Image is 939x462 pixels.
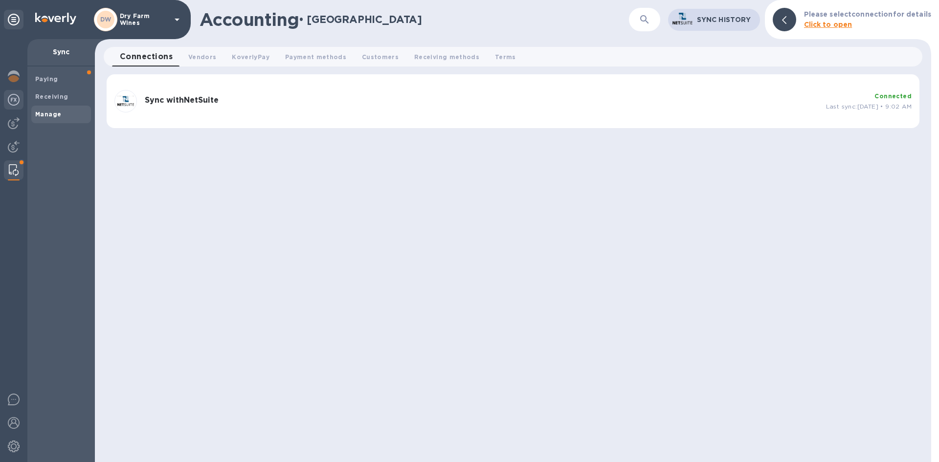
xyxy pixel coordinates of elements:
span: Payment methods [285,52,346,62]
img: Foreign exchange [8,94,20,106]
span: Receiving methods [414,52,479,62]
b: DW [100,16,112,23]
span: Customers [362,52,399,62]
span: Vendors [188,52,216,62]
p: Sync [35,47,87,57]
span: Connections [120,50,173,64]
span: KoverlyPay [232,52,269,62]
span: Last sync: [DATE] • 9:02 AM [826,103,912,110]
b: Sync with NetSuite [145,95,219,105]
b: Paying [35,75,58,83]
p: Sync History [697,15,752,24]
b: Please select connection for details [804,10,932,18]
p: Dry Farm Wines [120,13,169,26]
b: Receiving [35,93,68,100]
h1: Accounting [200,9,299,30]
span: Terms [495,52,516,62]
b: Connected [874,92,912,100]
b: Click to open [804,21,852,28]
img: Logo [35,13,76,24]
b: Manage [35,110,61,118]
div: Unpin categories [4,10,23,29]
h2: • [GEOGRAPHIC_DATA] [299,13,422,25]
